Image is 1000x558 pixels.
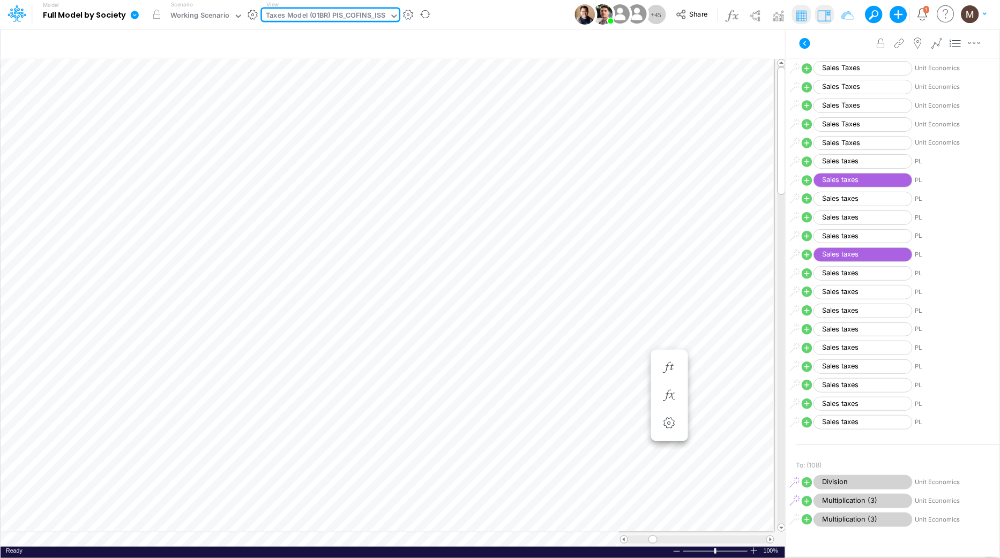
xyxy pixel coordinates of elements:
span: + 45 [651,11,662,18]
span: Multiplication (3) [814,512,913,527]
span: Sales taxes [814,359,913,374]
span: Sales Taxes [814,99,913,113]
div: Zoom In [750,547,758,555]
span: Sales taxes [814,229,913,244]
span: Sales Taxes [814,136,913,150]
span: Division [814,475,913,489]
span: Sales taxes [814,285,913,299]
div: Zoom level [764,547,780,555]
span: Sales taxes [814,415,913,429]
img: User Image Icon [625,2,649,26]
div: Taxes Model (01BR) PIS_COFINS_ISS [266,10,385,22]
img: User Image Icon [593,4,613,25]
div: Zoom Out [673,547,681,555]
span: Sales taxes [814,210,913,225]
span: Sales taxes [814,378,913,393]
label: Scenario [171,1,193,9]
span: Multiplication (3) [814,494,913,508]
span: Sales taxes [814,322,913,337]
input: Type a title here [10,34,552,56]
b: Full Model by Society [43,11,126,20]
span: Share [690,10,708,18]
span: Sales taxes [814,341,913,355]
div: Zoom [683,547,750,555]
label: View [266,1,279,9]
button: Share [670,6,715,23]
div: Zoom [714,548,717,554]
img: User Image Icon [574,4,595,25]
span: Sales taxes [814,192,913,206]
img: User Image Icon [608,2,632,26]
span: Sales Taxes [814,80,913,94]
span: Sales Taxes [814,117,913,132]
span: To: (108) [796,461,822,470]
div: 1 unread items [926,7,928,12]
span: Ready [6,547,23,554]
span: Sales Taxes [814,61,913,76]
span: Sales taxes [814,154,913,169]
span: 100% [764,547,780,555]
div: In Ready mode [6,547,23,555]
span: Sales taxes [814,397,913,411]
span: Sales taxes [814,173,913,187]
div: Working Scenario [170,10,230,22]
a: Notifications [916,8,929,20]
span: Sales taxes [814,266,913,281]
span: Sales taxes [814,304,913,318]
label: Model [43,2,59,9]
span: Sales taxes [814,247,913,262]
